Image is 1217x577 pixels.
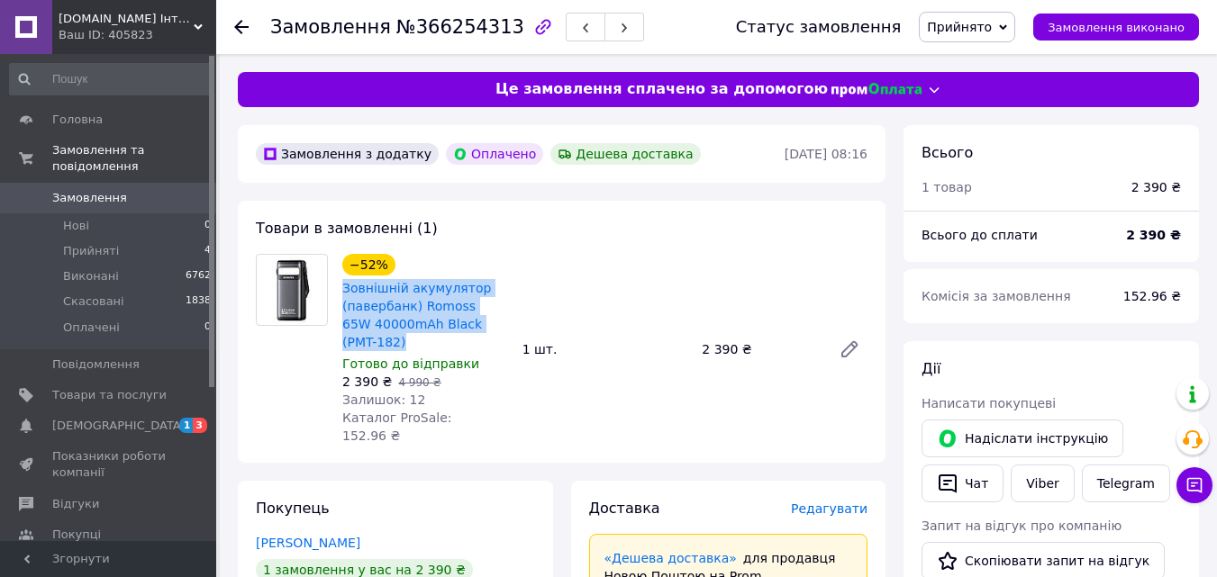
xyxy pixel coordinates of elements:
[204,320,211,336] span: 0
[922,464,1004,502] button: Чат
[589,500,660,517] span: Доставка
[342,410,451,443] span: Каталог ProSale: 152.96 ₴
[342,392,425,407] span: Залишок: 12
[695,337,824,362] div: 2 390 ₴
[63,268,119,284] span: Виконані
[52,387,167,403] span: Товари та послуги
[256,536,360,550] a: [PERSON_NAME]
[52,418,186,434] span: [DEMOGRAPHIC_DATA]
[63,293,124,310] span: Скасовані
[204,218,211,234] span: 0
[52,527,101,543] span: Покупці
[922,419,1123,457] button: Надіслати інструкцію
[52,496,99,512] span: Відгуки
[186,268,211,284] span: 6762
[193,418,207,433] span: 3
[342,374,392,389] span: 2 390 ₴
[922,180,972,194] span: 1 товар
[52,142,216,175] span: Замовлення та повідомлення
[1131,178,1181,196] div: 2 390 ₴
[59,27,216,43] div: Ваш ID: 405823
[186,293,211,310] span: 1838
[52,190,127,206] span: Замовлення
[398,376,440,389] span: 4 990 ₴
[1033,14,1199,41] button: Замовлення виконано
[63,243,119,259] span: Прийняті
[52,112,103,128] span: Головна
[922,228,1038,242] span: Всього до сплати
[52,356,140,373] span: Повідомлення
[256,500,330,517] span: Покупець
[342,254,395,275] div: −52%
[922,360,940,377] span: Дії
[1126,228,1181,242] b: 2 390 ₴
[922,396,1056,410] span: Написати покупцеві
[922,518,1122,533] span: Запит на відгук про компанію
[396,16,524,38] span: №366254313
[1123,289,1181,303] span: 152.96 ₴
[342,356,479,371] span: Готово до відправки
[1082,464,1170,502] a: Telegram
[604,551,737,565] a: «Дешева доставка»
[204,243,211,259] span: 4
[59,11,194,27] span: Ankerok.com.ua Інтернет-магазин
[1048,21,1185,34] span: Замовлення виконано
[179,418,194,433] span: 1
[1176,467,1212,503] button: Чат з покупцем
[922,144,973,161] span: Всього
[234,18,249,36] div: Повернутися назад
[1011,464,1074,502] a: Viber
[927,20,992,34] span: Прийнято
[63,320,120,336] span: Оплачені
[446,143,543,165] div: Оплачено
[272,255,312,325] img: Зовнішній акумулятор (павербанк) Romoss 65W 40000mAh Black (PMT-182)
[270,16,391,38] span: Замовлення
[785,147,867,161] time: [DATE] 08:16
[256,143,439,165] div: Замовлення з додатку
[791,501,867,516] span: Редагувати
[736,18,902,36] div: Статус замовлення
[256,220,438,237] span: Товари в замовленні (1)
[342,281,491,349] a: Зовнішній акумулятор (павербанк) Romoss 65W 40000mAh Black (PMT-182)
[9,63,213,95] input: Пошук
[515,337,695,362] div: 1 шт.
[922,289,1071,303] span: Комісія за замовлення
[495,79,828,100] span: Це замовлення сплачено за допомогою
[63,218,89,234] span: Нові
[550,143,700,165] div: Дешева доставка
[52,448,167,481] span: Показники роботи компанії
[831,331,867,367] a: Редагувати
